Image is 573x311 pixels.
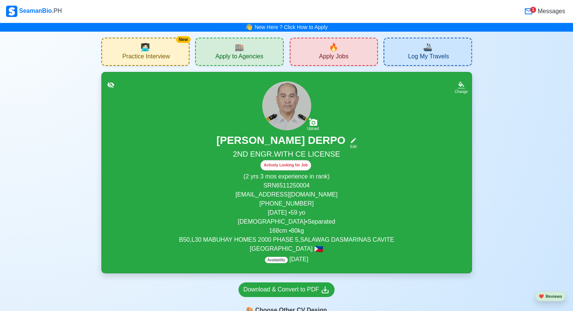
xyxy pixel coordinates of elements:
span: Apply Jobs [319,53,348,62]
button: heartReviews [535,291,565,302]
div: Actively Looking for Job [260,160,311,171]
span: Log My Travels [408,53,449,62]
div: Edit [347,144,357,149]
p: 168 cm • 80 kg [111,226,463,235]
h3: [PERSON_NAME] DERPO [216,134,345,149]
div: Download & Convert to PDF [243,285,330,294]
div: Upload [307,127,319,131]
a: Download & Convert to PDF [238,282,335,297]
p: [EMAIL_ADDRESS][DOMAIN_NAME] [111,190,463,199]
p: B50,L30 MABUHAY HOMES 2000 PHASE 5,SALAWAG DASMARINAS CAVITE [111,235,463,244]
div: 1 [530,7,536,13]
p: [PHONE_NUMBER] [111,199,463,208]
p: [GEOGRAPHIC_DATA] [111,244,463,253]
p: [DATE] [265,255,308,264]
span: heart [539,294,544,299]
p: [DEMOGRAPHIC_DATA] • Separated [111,217,463,226]
span: interview [141,41,150,53]
img: Logo [6,6,17,17]
span: Availability [265,257,288,263]
div: SeamanBio [6,6,62,17]
div: New [176,36,191,43]
a: New Here ? Click How to Apply [255,24,328,30]
p: [DATE] • 59 yo [111,208,463,217]
span: travel [423,41,432,53]
span: 🇵🇭 [314,245,323,253]
span: .PH [52,8,62,14]
div: Change [454,89,468,95]
p: SRN 6511250004 [111,181,463,190]
span: new [329,41,338,53]
span: Apply to Agencies [215,53,263,62]
span: Messages [536,7,565,16]
span: Practice Interview [122,53,170,62]
span: agencies [235,41,244,53]
span: bell [243,21,255,33]
h5: 2ND ENGR.WITH CE LICENSE [111,149,463,160]
p: (2 yrs 3 mos experience in rank) [111,172,463,181]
